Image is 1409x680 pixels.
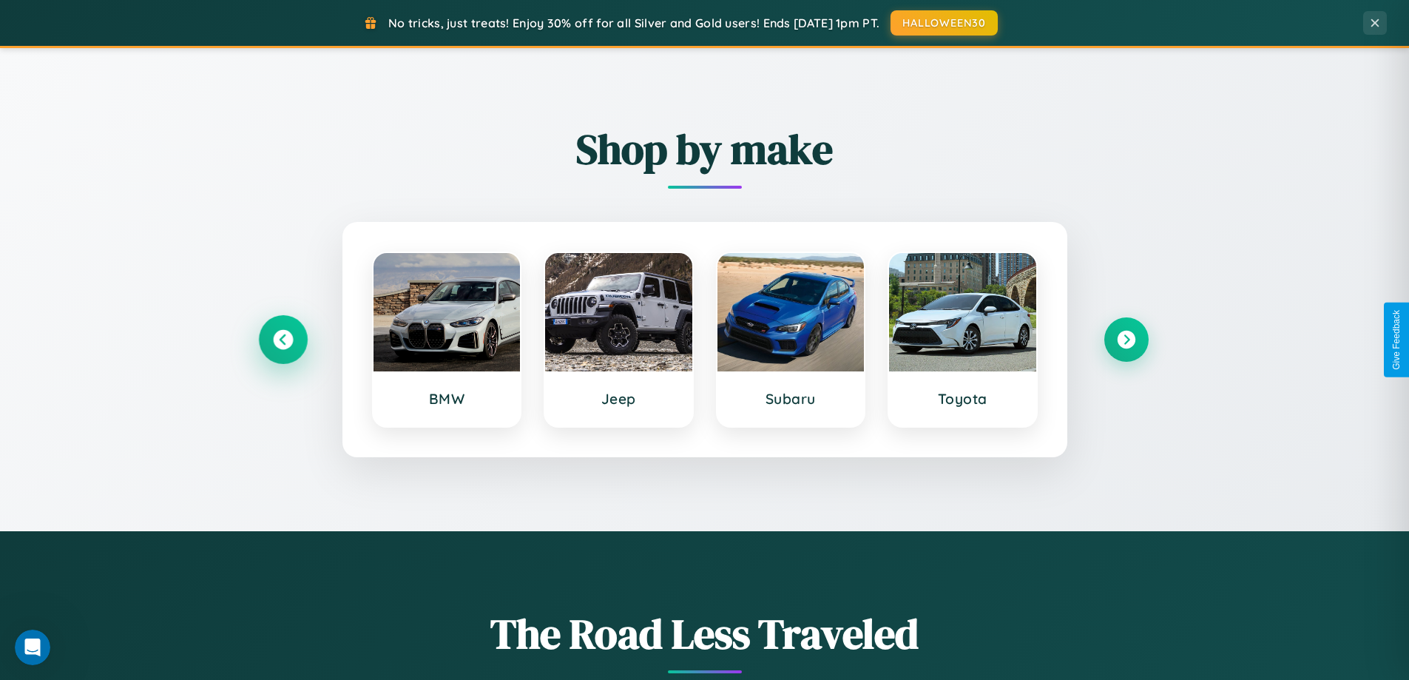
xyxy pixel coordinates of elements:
[15,630,50,665] iframe: Intercom live chat
[891,10,998,36] button: HALLOWEEN30
[904,390,1021,408] h3: Toyota
[1391,310,1402,370] div: Give Feedback
[388,390,506,408] h3: BMW
[261,121,1149,178] h2: Shop by make
[732,390,850,408] h3: Subaru
[560,390,678,408] h3: Jeep
[388,16,879,30] span: No tricks, just treats! Enjoy 30% off for all Silver and Gold users! Ends [DATE] 1pm PT.
[261,605,1149,662] h1: The Road Less Traveled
